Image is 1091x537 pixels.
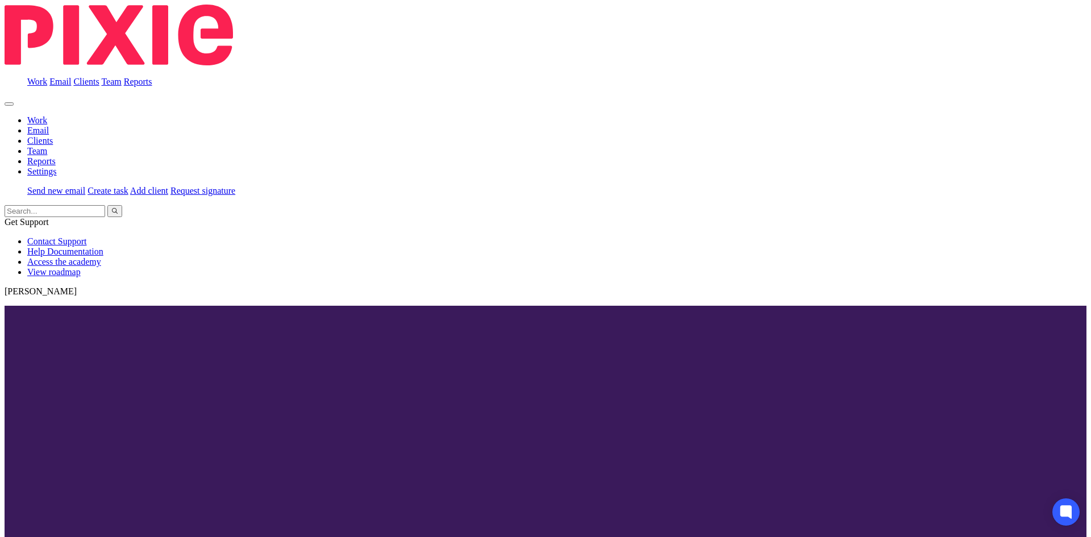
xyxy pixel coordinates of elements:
[49,77,71,86] a: Email
[5,217,49,227] span: Get Support
[27,267,81,277] a: View roadmap
[27,115,47,125] a: Work
[27,166,57,176] a: Settings
[27,247,103,256] a: Help Documentation
[27,186,85,195] a: Send new email
[27,156,56,166] a: Reports
[170,186,235,195] a: Request signature
[27,126,49,135] a: Email
[5,286,1086,297] p: [PERSON_NAME]
[101,77,121,86] a: Team
[73,77,99,86] a: Clients
[124,77,152,86] a: Reports
[27,257,101,267] a: Access the academy
[5,205,105,217] input: Search
[5,5,233,65] img: Pixie
[27,236,86,246] a: Contact Support
[107,205,122,217] button: Search
[27,77,47,86] a: Work
[27,146,47,156] a: Team
[130,186,168,195] a: Add client
[88,186,128,195] a: Create task
[27,136,53,145] a: Clients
